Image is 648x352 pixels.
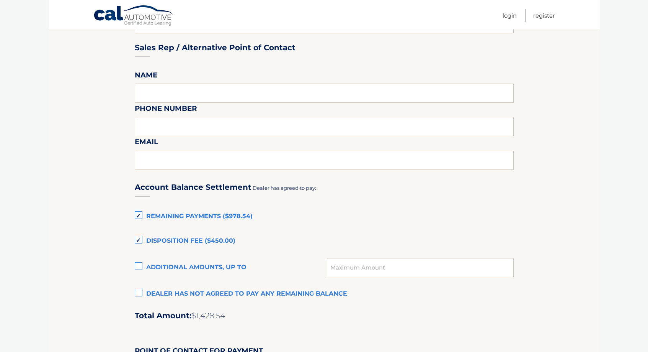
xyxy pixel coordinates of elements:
label: Email [135,136,158,150]
label: Dealer has not agreed to pay any remaining balance [135,286,514,302]
input: Maximum Amount [327,258,513,277]
h2: Total Amount: [135,311,514,321]
label: Phone Number [135,103,197,117]
span: $1,428.54 [191,311,225,320]
span: Dealer has agreed to pay: [253,185,316,191]
label: Disposition Fee ($450.00) [135,234,514,249]
label: Additional amounts, up to [135,260,327,275]
a: Login [503,9,517,22]
a: Register [533,9,555,22]
h3: Sales Rep / Alternative Point of Contact [135,43,295,53]
h3: Account Balance Settlement [135,183,251,192]
label: Name [135,69,157,84]
a: Cal Automotive [93,5,174,27]
label: Remaining Payments ($978.54) [135,209,514,224]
